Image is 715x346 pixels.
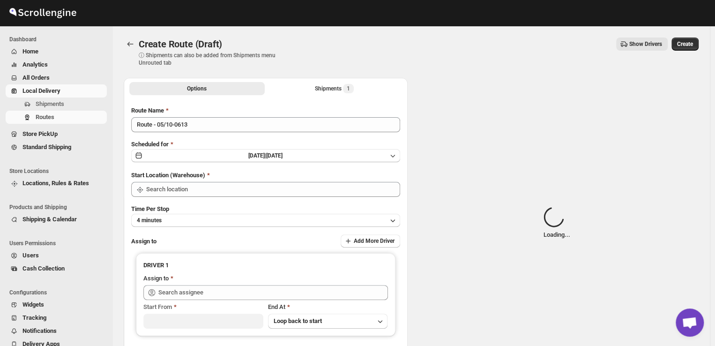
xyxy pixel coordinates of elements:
[267,82,402,95] button: Selected Shipments
[676,308,704,337] div: Open chat
[9,289,108,296] span: Configurations
[6,262,107,275] button: Cash Collection
[22,180,89,187] span: Locations, Rules & Rates
[248,152,266,159] span: [DATE] |
[6,177,107,190] button: Locations, Rules & Rates
[315,84,354,93] div: Shipments
[671,38,699,51] button: Create
[268,302,388,312] div: End At
[143,303,172,310] span: Start From
[6,324,107,338] button: Notifications
[137,217,162,224] span: 4 minutes
[36,100,64,107] span: Shipments
[6,298,107,311] button: Widgets
[36,113,54,120] span: Routes
[131,107,164,114] span: Route Name
[131,172,205,179] span: Start Location (Warehouse)
[9,240,108,247] span: Users Permissions
[131,117,400,132] input: Eg: Bengaluru Route
[677,40,693,48] span: Create
[158,285,388,300] input: Search assignee
[341,234,400,248] button: Add More Driver
[131,214,400,227] button: 4 minutes
[139,52,286,67] p: ⓘ Shipments can also be added from Shipments menu Unrouted tab
[146,182,400,197] input: Search location
[22,327,57,334] span: Notifications
[131,141,169,148] span: Scheduled for
[143,261,388,270] h3: DRIVER 1
[9,36,108,43] span: Dashboard
[131,149,400,162] button: [DATE]|[DATE]
[22,301,44,308] span: Widgets
[22,87,60,94] span: Local Delivery
[22,130,58,137] span: Store PickUp
[6,71,107,84] button: All Orders
[22,265,65,272] span: Cash Collection
[6,58,107,71] button: Analytics
[6,111,107,124] button: Routes
[6,98,107,111] button: Shipments
[22,74,50,81] span: All Orders
[9,167,108,175] span: Store Locations
[124,38,137,51] button: Routes
[6,45,107,58] button: Home
[22,216,77,223] span: Shipping & Calendar
[544,207,570,240] div: Loading...
[6,249,107,262] button: Users
[6,213,107,226] button: Shipping & Calendar
[143,274,169,283] div: Assign to
[139,38,222,50] span: Create Route (Draft)
[22,61,48,68] span: Analytics
[354,237,395,245] span: Add More Driver
[274,317,322,324] span: Loop back to start
[131,238,156,245] span: Assign to
[347,85,350,92] span: 1
[9,203,108,211] span: Products and Shipping
[22,48,38,55] span: Home
[22,143,71,150] span: Standard Shipping
[129,82,265,95] button: All Route Options
[616,38,668,51] button: Show Drivers
[268,314,388,329] button: Loop back to start
[266,152,283,159] span: [DATE]
[22,314,46,321] span: Tracking
[22,252,39,259] span: Users
[131,205,169,212] span: Time Per Stop
[629,40,662,48] span: Show Drivers
[187,85,207,92] span: Options
[6,311,107,324] button: Tracking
